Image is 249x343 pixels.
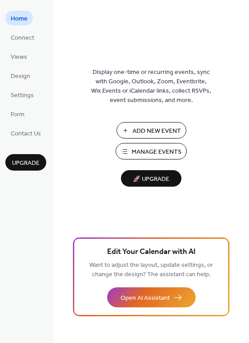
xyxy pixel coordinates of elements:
[5,106,30,121] a: Form
[5,68,36,83] a: Design
[107,287,196,307] button: Open AI Assistant
[107,246,196,258] span: Edit Your Calendar with AI
[11,33,34,43] span: Connect
[126,173,176,185] span: 🚀 Upgrade
[121,170,181,187] button: 🚀 Upgrade
[11,14,28,24] span: Home
[11,110,24,119] span: Form
[89,259,213,281] span: Want to adjust the layout, update settings, or change the design? The assistant can help.
[5,126,46,140] a: Contact Us
[116,122,186,139] button: Add New Event
[11,129,41,139] span: Contact Us
[12,159,40,168] span: Upgrade
[133,127,181,136] span: Add New Event
[132,147,181,157] span: Manage Events
[11,91,34,100] span: Settings
[11,72,30,81] span: Design
[91,68,211,105] span: Display one-time or recurring events, sync with Google, Outlook, Zoom, Eventbrite, Wix Events or ...
[120,294,170,303] span: Open AI Assistant
[5,30,40,45] a: Connect
[5,11,33,25] a: Home
[5,49,32,64] a: Views
[116,143,187,159] button: Manage Events
[5,87,39,102] a: Settings
[11,53,27,62] span: Views
[5,154,46,171] button: Upgrade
